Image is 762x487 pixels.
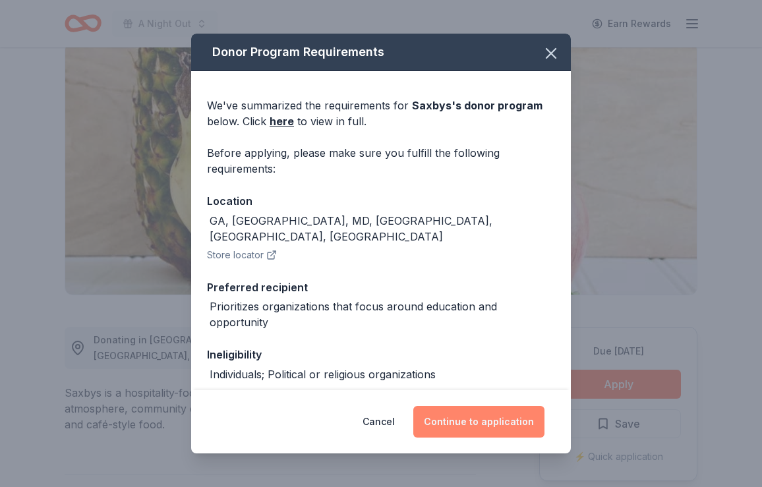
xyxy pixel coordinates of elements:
div: Location [207,192,555,210]
a: here [270,113,294,129]
button: Store locator [207,247,277,263]
span: Saxbys 's donor program [412,99,542,112]
div: Prioritizes organizations that focus around education and opportunity [210,299,555,330]
div: Preferred recipient [207,279,555,296]
div: We've summarized the requirements for below. Click to view in full. [207,98,555,129]
div: Before applying, please make sure you fulfill the following requirements: [207,145,555,177]
button: Continue to application [413,406,544,438]
div: Ineligibility [207,346,555,363]
div: Individuals; Political or religious organizations [210,366,436,382]
div: Donor Program Requirements [191,34,571,71]
button: Cancel [363,406,395,438]
div: GA, [GEOGRAPHIC_DATA], MD, [GEOGRAPHIC_DATA], [GEOGRAPHIC_DATA], [GEOGRAPHIC_DATA] [210,213,555,244]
